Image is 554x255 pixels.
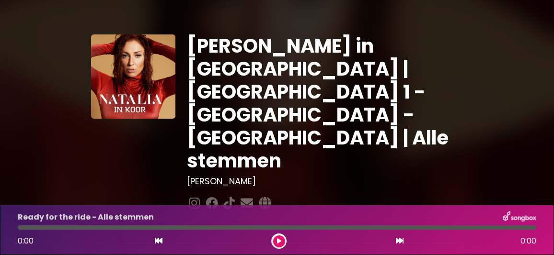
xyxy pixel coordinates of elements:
[18,235,34,246] span: 0:00
[520,235,536,247] span: 0:00
[18,211,154,223] p: Ready for the ride - Alle stemmen
[503,211,536,223] img: songbox-logo-white.png
[91,34,175,119] img: YTVS25JmS9CLUqXqkEhs
[187,34,463,172] h1: [PERSON_NAME] in [GEOGRAPHIC_DATA] | [GEOGRAPHIC_DATA] 1 - [GEOGRAPHIC_DATA] - [GEOGRAPHIC_DATA] ...
[187,176,463,187] h3: [PERSON_NAME]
